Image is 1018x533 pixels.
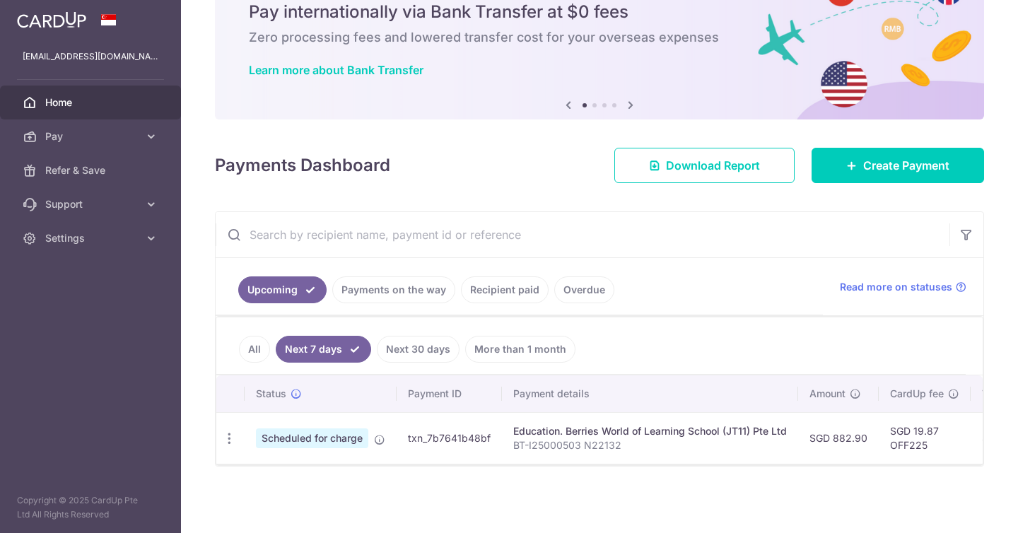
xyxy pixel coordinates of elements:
a: Next 30 days [377,336,460,363]
div: Education. Berries World of Learning School (JT11) Pte Ltd [513,424,787,438]
h6: Zero processing fees and lowered transfer cost for your overseas expenses [249,29,950,46]
img: CardUp [17,11,86,28]
span: Support [45,197,139,211]
span: Refer & Save [45,163,139,177]
a: Next 7 days [276,336,371,363]
td: SGD 19.87 OFF225 [879,412,971,464]
span: Amount [809,387,846,401]
input: Search by recipient name, payment id or reference [216,212,949,257]
a: All [239,336,270,363]
p: [EMAIL_ADDRESS][DOMAIN_NAME] [23,49,158,64]
td: SGD 882.90 [798,412,879,464]
td: txn_7b7641b48bf [397,412,502,464]
a: Overdue [554,276,614,303]
a: Payments on the way [332,276,455,303]
span: Download Report [666,157,760,174]
a: Upcoming [238,276,327,303]
a: More than 1 month [465,336,575,363]
span: Create Payment [863,157,949,174]
span: Settings [45,231,139,245]
span: Scheduled for charge [256,428,368,448]
a: Download Report [614,148,795,183]
a: Recipient paid [461,276,549,303]
span: Read more on statuses [840,280,952,294]
a: Learn more about Bank Transfer [249,63,423,77]
span: Status [256,387,286,401]
span: Help [33,10,62,23]
h5: Pay internationally via Bank Transfer at $0 fees [249,1,950,23]
span: Home [45,95,139,110]
p: BT-I25000503 N22132 [513,438,787,452]
a: Read more on statuses [840,280,966,294]
th: Payment details [502,375,798,412]
a: Create Payment [812,148,984,183]
th: Payment ID [397,375,502,412]
span: Pay [45,129,139,143]
span: CardUp fee [890,387,944,401]
h4: Payments Dashboard [215,153,390,178]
